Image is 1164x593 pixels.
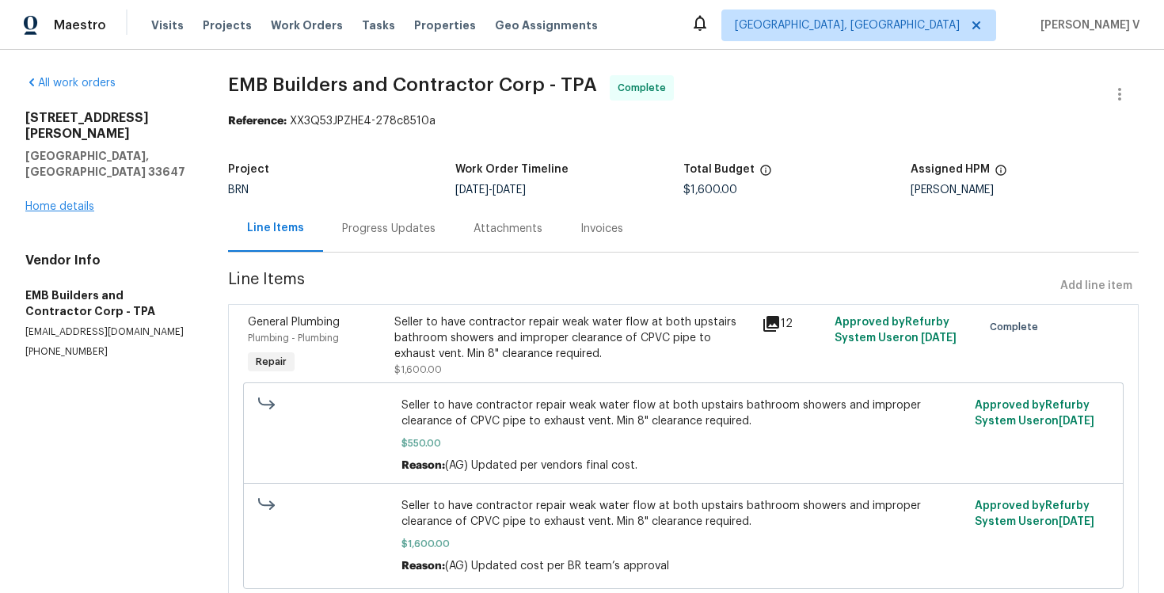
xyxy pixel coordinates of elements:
[394,365,442,374] span: $1,600.00
[248,333,339,343] span: Plumbing - Plumbing
[228,75,597,94] span: EMB Builders and Contractor Corp - TPA
[25,253,190,268] h4: Vendor Info
[683,184,737,196] span: $1,600.00
[54,17,106,33] span: Maestro
[401,536,965,552] span: $1,600.00
[455,184,489,196] span: [DATE]
[342,221,436,237] div: Progress Updates
[474,221,542,237] div: Attachments
[995,164,1007,184] span: The hpm assigned to this work order.
[25,325,190,339] p: [EMAIL_ADDRESS][DOMAIN_NAME]
[228,113,1139,129] div: XX3Q53JPZHE4-278c8510a
[762,314,826,333] div: 12
[921,333,957,344] span: [DATE]
[835,317,957,344] span: Approved by Refurby System User on
[455,184,526,196] span: -
[271,17,343,33] span: Work Orders
[228,272,1054,301] span: Line Items
[401,435,965,451] span: $550.00
[975,500,1094,527] span: Approved by Refurby System User on
[990,319,1044,335] span: Complete
[445,561,669,572] span: (AG) Updated cost per BR team’s approval
[401,397,965,429] span: Seller to have contractor repair weak water flow at both upstairs bathroom showers and improper c...
[247,220,304,236] div: Line Items
[362,20,395,31] span: Tasks
[401,498,965,530] span: Seller to have contractor repair weak water flow at both upstairs bathroom showers and improper c...
[1059,416,1094,427] span: [DATE]
[414,17,476,33] span: Properties
[911,184,1139,196] div: [PERSON_NAME]
[911,164,990,175] h5: Assigned HPM
[249,354,293,370] span: Repair
[495,17,598,33] span: Geo Assignments
[401,561,445,572] span: Reason:
[975,400,1094,427] span: Approved by Refurby System User on
[1034,17,1140,33] span: [PERSON_NAME] V
[618,80,672,96] span: Complete
[25,110,190,142] h2: [STREET_ADDRESS][PERSON_NAME]
[759,164,772,184] span: The total cost of line items that have been proposed by Opendoor. This sum includes line items th...
[1059,516,1094,527] span: [DATE]
[228,164,269,175] h5: Project
[25,345,190,359] p: [PHONE_NUMBER]
[228,116,287,127] b: Reference:
[445,460,637,471] span: (AG) Updated per vendors final cost.
[248,317,340,328] span: General Plumbing
[683,164,755,175] h5: Total Budget
[455,164,569,175] h5: Work Order Timeline
[735,17,960,33] span: [GEOGRAPHIC_DATA], [GEOGRAPHIC_DATA]
[25,287,190,319] h5: EMB Builders and Contractor Corp - TPA
[401,460,445,471] span: Reason:
[203,17,252,33] span: Projects
[580,221,623,237] div: Invoices
[25,148,190,180] h5: [GEOGRAPHIC_DATA], [GEOGRAPHIC_DATA] 33647
[493,184,526,196] span: [DATE]
[228,184,249,196] span: BRN
[151,17,184,33] span: Visits
[25,78,116,89] a: All work orders
[394,314,751,362] div: Seller to have contractor repair weak water flow at both upstairs bathroom showers and improper c...
[25,201,94,212] a: Home details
